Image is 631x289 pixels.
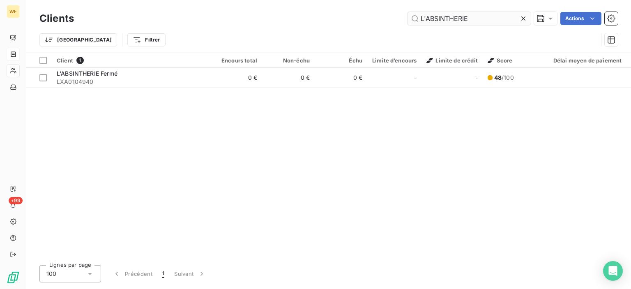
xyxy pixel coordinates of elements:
button: [GEOGRAPHIC_DATA] [39,33,117,46]
span: - [414,74,417,82]
button: 1 [157,265,169,282]
span: L'ABSINTHERIE Fermé [57,70,117,77]
button: Précédent [108,265,157,282]
div: Limite d’encours [372,57,417,64]
span: 1 [76,57,84,64]
button: Actions [560,12,601,25]
td: 0 € [210,68,262,88]
input: Rechercher [408,12,531,25]
div: WE [7,5,20,18]
span: 100 [46,270,56,278]
span: LXA0104940 [57,78,205,86]
td: 0 € [315,68,367,88]
span: 48 [494,74,502,81]
span: Limite de crédit [426,57,477,64]
span: Score [488,57,513,64]
div: Échu [320,57,362,64]
span: 1 [162,270,164,278]
span: Client [57,57,73,64]
div: Open Intercom Messenger [603,261,623,281]
span: - [475,74,478,82]
button: Filtrer [127,33,165,46]
div: Non-échu [267,57,310,64]
td: 0 € [262,68,315,88]
div: Encours total [214,57,257,64]
span: +99 [9,197,23,204]
button: Suivant [169,265,211,282]
span: /100 [494,74,514,82]
h3: Clients [39,11,74,26]
img: Logo LeanPay [7,271,20,284]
